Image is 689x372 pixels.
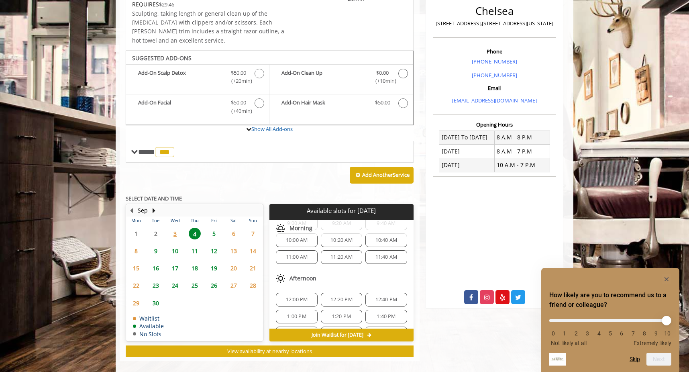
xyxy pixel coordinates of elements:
[572,330,580,337] li: 2
[289,225,312,231] span: Morning
[228,262,240,274] span: 20
[435,19,554,28] p: [STREET_ADDRESS],[STREET_ADDRESS][US_STATE]
[204,242,224,260] td: Select day12
[549,313,671,346] div: How likely are you to recommend us to a friend or colleague? Select an option from 0 to 10, with ...
[433,122,556,127] h3: Opening Hours
[630,356,640,362] button: Skip
[227,107,251,115] span: (+40min )
[618,330,626,337] li: 6
[375,237,397,243] span: 10:40 AM
[169,228,181,239] span: 3
[128,206,135,215] button: Previous Month
[185,225,204,242] td: Select day4
[652,330,660,337] li: 9
[276,250,317,264] div: 11:00 AM
[561,330,569,337] li: 1
[208,245,220,257] span: 12
[243,217,263,225] th: Sun
[276,274,285,283] img: afternoon slots
[281,98,367,108] b: Add-On Hair Mask
[376,69,389,77] span: $0.00
[185,242,204,260] td: Select day11
[126,294,146,311] td: Select day29
[150,262,162,274] span: 16
[375,296,397,303] span: 12:40 PM
[146,242,165,260] td: Select day9
[165,217,185,225] th: Wed
[146,277,165,294] td: Select day23
[165,242,185,260] td: Select day10
[132,54,192,62] b: SUGGESTED ADD-ONS
[133,323,164,329] td: Available
[276,327,317,340] div: 2:00 PM
[130,69,265,88] label: Add-On Scalp Detox
[452,97,537,104] a: [EMAIL_ADDRESS][DOMAIN_NAME]
[321,293,362,307] div: 12:20 PM
[634,340,671,346] span: Extremely likely
[247,262,259,274] span: 21
[375,98,390,107] span: $50.00
[227,77,251,85] span: (+20min )
[435,49,554,54] h3: Phone
[185,277,204,294] td: Select day25
[169,280,181,291] span: 24
[138,69,223,86] b: Add-On Scalp Detox
[640,330,648,337] li: 8
[189,262,201,274] span: 18
[133,315,164,321] td: Waitlist
[204,217,224,225] th: Fri
[208,262,220,274] span: 19
[133,331,164,337] td: No Slots
[130,245,142,257] span: 8
[247,280,259,291] span: 28
[273,207,410,214] p: Available slots for [DATE]
[663,330,671,337] li: 10
[130,280,142,291] span: 22
[365,310,407,323] div: 1:40 PM
[312,332,363,338] span: Join Waitlist for [DATE]
[439,131,495,144] td: [DATE] To [DATE]
[606,330,614,337] li: 5
[332,313,351,320] span: 1:20 PM
[169,262,181,274] span: 17
[365,250,407,264] div: 11:40 AM
[165,225,185,242] td: Select day3
[130,98,265,117] label: Add-On Facial
[247,245,259,257] span: 14
[189,280,201,291] span: 25
[151,206,157,215] button: Next Month
[243,277,263,294] td: Select day28
[472,58,517,65] a: [PHONE_NUMBER]
[286,237,308,243] span: 10:00 AM
[189,228,201,239] span: 4
[362,171,410,178] b: Add Another Service
[169,245,181,257] span: 10
[126,277,146,294] td: Select day22
[126,51,414,125] div: Beard Trim Add-onS
[227,347,312,355] span: View availability at nearby locations
[276,310,317,323] div: 1:00 PM
[146,217,165,225] th: Tue
[549,330,557,337] li: 0
[646,353,671,366] button: Next question
[243,260,263,277] td: Select day21
[662,274,671,284] button: Hide survey
[321,310,362,323] div: 1:20 PM
[224,277,243,294] td: Select day27
[243,225,263,242] td: Select day7
[126,260,146,277] td: Select day15
[273,69,409,88] label: Add-On Clean Up
[494,131,550,144] td: 8 A.M - 8 P.M
[375,254,397,260] span: 11:40 AM
[330,296,353,303] span: 12:20 PM
[583,330,591,337] li: 3
[150,297,162,309] span: 30
[231,69,246,77] span: $50.00
[126,217,146,225] th: Mon
[189,245,201,257] span: 11
[276,233,317,247] div: 10:00 AM
[132,0,159,8] span: This service needs some Advance to be paid before we block your appointment
[165,277,185,294] td: Select day24
[204,277,224,294] td: Select day26
[204,225,224,242] td: Select day5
